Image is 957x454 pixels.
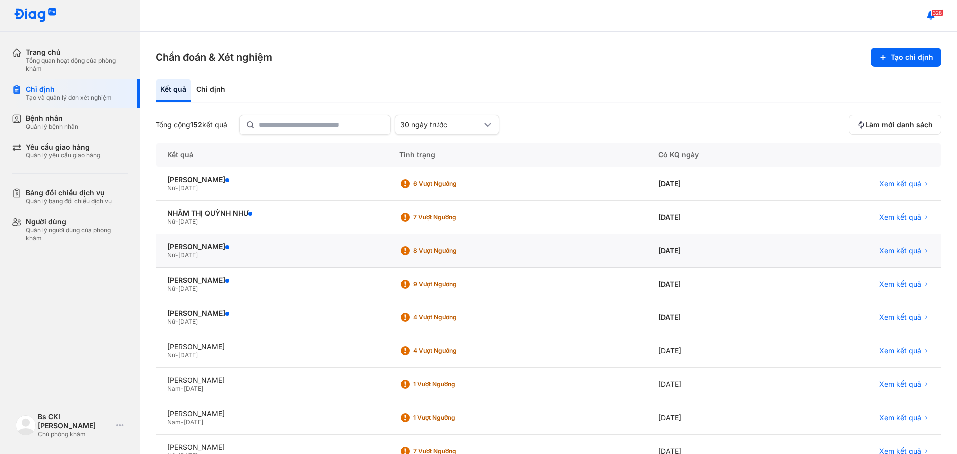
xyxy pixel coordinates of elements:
[175,285,178,292] span: -
[167,242,375,251] div: [PERSON_NAME]
[646,201,784,234] div: [DATE]
[184,385,203,392] span: [DATE]
[190,120,202,129] span: 152
[26,114,78,123] div: Bệnh nhân
[175,218,178,225] span: -
[156,79,191,102] div: Kết quả
[26,85,112,94] div: Chỉ định
[879,246,921,255] span: Xem kết quả
[178,184,198,192] span: [DATE]
[167,409,375,418] div: [PERSON_NAME]
[26,48,128,57] div: Trang chủ
[646,301,784,334] div: [DATE]
[178,351,198,359] span: [DATE]
[26,143,100,151] div: Yêu cầu giao hàng
[175,184,178,192] span: -
[413,380,493,388] div: 1 Vượt ngưỡng
[167,285,175,292] span: Nữ
[167,385,181,392] span: Nam
[26,94,112,102] div: Tạo và quản lý đơn xét nghiệm
[879,179,921,188] span: Xem kết quả
[167,309,375,318] div: [PERSON_NAME]
[167,276,375,285] div: [PERSON_NAME]
[156,120,227,129] div: Tổng cộng kết quả
[413,180,493,188] div: 6 Vượt ngưỡng
[26,57,128,73] div: Tổng quan hoạt động của phòng khám
[413,247,493,255] div: 8 Vượt ngưỡng
[178,218,198,225] span: [DATE]
[14,8,57,23] img: logo
[26,217,128,226] div: Người dùng
[879,313,921,322] span: Xem kết quả
[413,414,493,422] div: 1 Vượt ngưỡng
[181,418,184,426] span: -
[26,123,78,131] div: Quản lý bệnh nhân
[871,48,941,67] button: Tạo chỉ định
[26,226,128,242] div: Quản lý người dùng của phòng khám
[167,443,375,452] div: [PERSON_NAME]
[646,268,784,301] div: [DATE]
[167,318,175,325] span: Nữ
[178,251,198,259] span: [DATE]
[865,120,933,129] span: Làm mới danh sách
[646,401,784,435] div: [DATE]
[175,318,178,325] span: -
[26,197,112,205] div: Quản lý bảng đối chiếu dịch vụ
[646,234,784,268] div: [DATE]
[646,143,784,167] div: Có KQ ngày
[167,342,375,351] div: [PERSON_NAME]
[156,50,272,64] h3: Chẩn đoán & Xét nghiệm
[879,413,921,422] span: Xem kết quả
[26,188,112,197] div: Bảng đối chiếu dịch vụ
[178,318,198,325] span: [DATE]
[26,151,100,159] div: Quản lý yêu cầu giao hàng
[184,418,203,426] span: [DATE]
[167,376,375,385] div: [PERSON_NAME]
[181,385,184,392] span: -
[167,175,375,184] div: [PERSON_NAME]
[167,218,175,225] span: Nữ
[849,115,941,135] button: Làm mới danh sách
[387,143,646,167] div: Tình trạng
[646,334,784,368] div: [DATE]
[175,251,178,259] span: -
[879,213,921,222] span: Xem kết quả
[191,79,230,102] div: Chỉ định
[167,209,375,218] div: NHÂM THỊ QUỲNH NHƯ
[931,9,943,16] span: 328
[16,415,36,435] img: logo
[38,412,113,430] div: Bs CKI [PERSON_NAME]
[413,347,493,355] div: 4 Vượt ngưỡng
[175,351,178,359] span: -
[646,368,784,401] div: [DATE]
[413,280,493,288] div: 9 Vượt ngưỡng
[879,346,921,355] span: Xem kết quả
[879,280,921,289] span: Xem kết quả
[413,213,493,221] div: 7 Vượt ngưỡng
[879,380,921,389] span: Xem kết quả
[178,285,198,292] span: [DATE]
[167,251,175,259] span: Nữ
[167,418,181,426] span: Nam
[413,313,493,321] div: 4 Vượt ngưỡng
[400,120,482,129] div: 30 ngày trước
[38,430,113,438] div: Chủ phòng khám
[167,184,175,192] span: Nữ
[646,167,784,201] div: [DATE]
[156,143,387,167] div: Kết quả
[167,351,175,359] span: Nữ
